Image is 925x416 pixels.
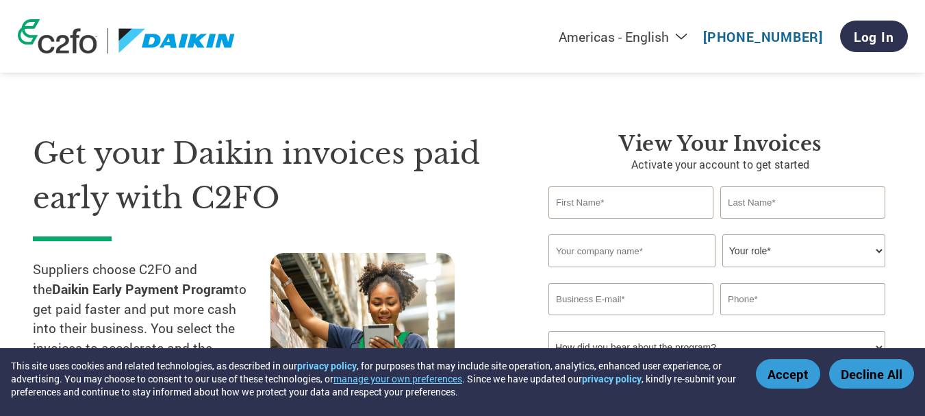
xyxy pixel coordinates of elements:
[720,220,885,229] div: Invalid last name or last name is too long
[548,317,713,326] div: Inavlid Email Address
[720,186,885,219] input: Last Name*
[722,234,885,267] select: Title/Role
[720,317,885,326] div: Inavlid Phone Number
[548,220,713,229] div: Invalid first name or first name is too long
[756,359,820,389] button: Accept
[548,132,892,156] h3: View Your Invoices
[720,283,885,315] input: Phone*
[333,372,462,385] button: manage your own preferences
[33,260,270,378] p: Suppliers choose C2FO and the to get paid faster and put more cash into their business. You selec...
[548,269,885,278] div: Invalid company name or company name is too long
[703,28,823,45] a: [PHONE_NUMBER]
[297,359,357,372] a: privacy policy
[582,372,642,385] a: privacy policy
[840,21,908,52] a: Log In
[11,359,736,398] div: This site uses cookies and related technologies, as described in our , for purposes that may incl...
[270,253,455,388] img: supply chain worker
[18,19,97,53] img: c2fo logo
[548,234,715,267] input: Your company name*
[548,156,892,173] p: Activate your account to get started
[118,28,236,53] img: Daikin
[52,280,234,297] strong: Daikin Early Payment Program
[548,283,713,315] input: Invalid Email format
[33,132,507,220] h1: Get your Daikin invoices paid early with C2FO
[548,186,713,219] input: First Name*
[829,359,914,389] button: Decline All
